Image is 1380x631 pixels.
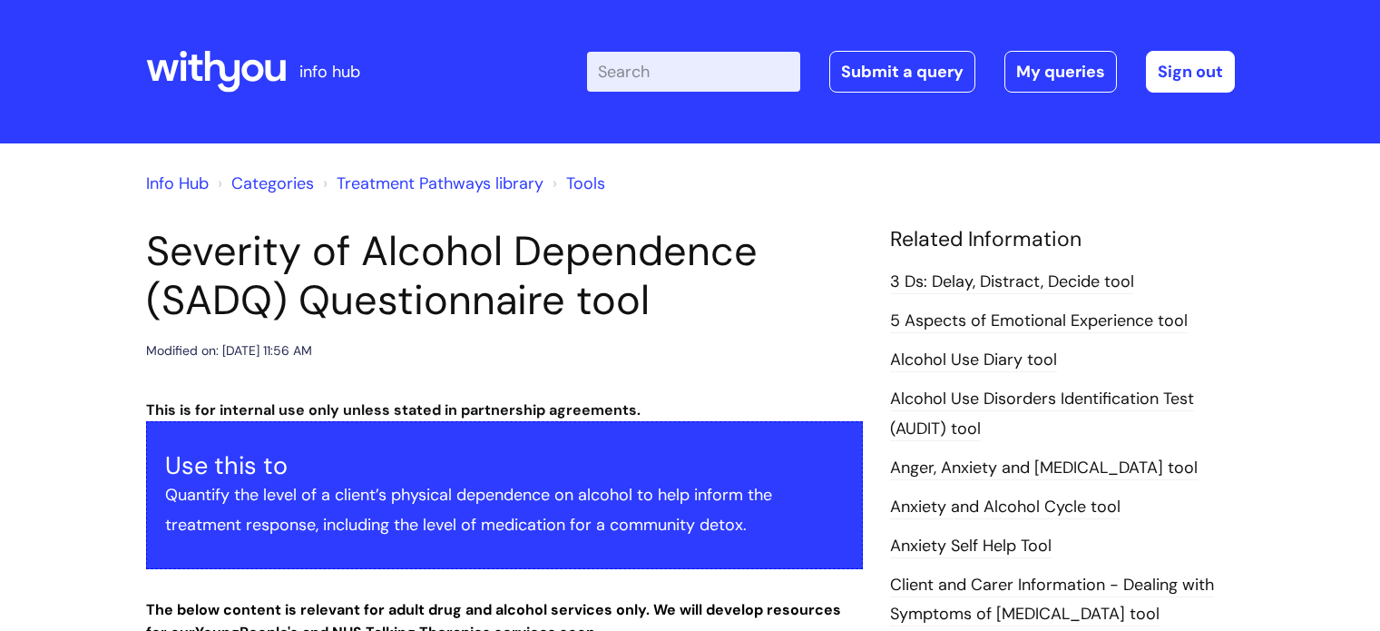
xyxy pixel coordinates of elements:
[231,173,314,194] a: Categories
[1146,51,1235,93] a: Sign out
[337,173,543,194] a: Treatment Pathways library
[165,480,844,539] p: Quantify the level of a client’s physical dependence on alcohol to help inform the treatment resp...
[213,169,314,198] li: Solution home
[318,169,543,198] li: Treatment Pathways library
[890,574,1214,626] a: Client and Carer Information - Dealing with Symptoms of [MEDICAL_DATA] tool
[890,227,1235,252] h4: Related Information
[587,52,800,92] input: Search
[890,388,1194,440] a: Alcohol Use Disorders Identification Test (AUDIT) tool
[890,457,1198,480] a: Anger, Anxiety and [MEDICAL_DATA] tool
[829,51,975,93] a: Submit a query
[1004,51,1117,93] a: My queries
[587,51,1235,93] div: | -
[146,340,312,362] div: Modified on: [DATE] 11:56 AM
[566,173,605,194] a: Tools
[890,310,1188,333] a: 5 Aspects of Emotional Experience tool
[890,349,1057,372] a: Alcohol Use Diary tool
[146,400,641,419] span: This is for internal use only unless stated in partnership agreements.
[890,271,1134,294] a: 3 Ds: Delay, Distract, Decide tool
[890,535,1052,558] a: Anxiety Self Help Tool
[890,496,1121,519] a: Anxiety and Alcohol Cycle tool
[146,173,209,194] a: Info Hub
[165,451,844,480] h3: Use this to
[548,169,605,198] li: Tools
[146,227,863,325] h1: Severity of Alcohol Dependence (SADQ) Questionnaire tool
[299,57,360,86] p: info hub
